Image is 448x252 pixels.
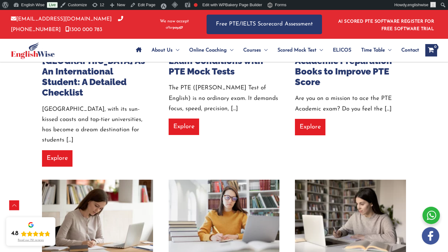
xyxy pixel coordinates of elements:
[65,27,102,32] a: 1300 000 783
[334,14,437,34] aside: Header Widget 1
[295,45,392,88] a: 9 Must-Have PTE Academic Preparation Books to Improve PTE Score
[147,39,184,61] a: About UsMenu Toggle
[425,44,437,56] a: View Shopping Cart, empty
[152,39,173,61] span: About Us
[47,2,58,8] a: Live
[273,39,328,61] a: Scored Mock TestMenu Toggle
[160,18,189,25] span: We now accept
[184,39,238,61] a: Online CoachingMenu Toggle
[295,119,325,135] a: Explore
[227,39,233,61] span: Menu Toggle
[316,39,323,61] span: Menu Toggle
[408,2,428,7] span: englishwise
[356,39,396,61] a: Time TableMenu Toggle
[169,83,280,114] div: The PTE ([PERSON_NAME] Test of English) is no ordinary exam. It demands focus, speed, precision, ...
[430,2,436,7] img: ashok kumar
[238,39,273,61] a: CoursesMenu Toggle
[173,39,179,61] span: Menu Toggle
[194,3,198,7] div: Focus keyphrase not set
[11,16,112,22] a: [EMAIL_ADDRESS][DOMAIN_NAME]
[295,93,406,114] div: Are you on a mission to ace the PTE Academic exam? Do you feel the [...]
[361,39,385,61] span: Time Table
[11,42,55,59] img: cropped-ew-logo
[169,119,199,135] a: Explore
[278,39,316,61] span: Scored Mock Test
[166,26,183,29] img: Afterpay-Logo
[243,39,261,61] span: Courses
[338,19,434,31] a: AI SCORED PTE SOFTWARE REGISTER FOR FREE SOFTWARE TRIAL
[42,150,72,167] a: Explore
[42,45,145,98] a: Moving to [GEOGRAPHIC_DATA] As An International Student: A Detailed Checklist
[261,39,268,61] span: Menu Toggle
[11,16,123,32] a: [PHONE_NUMBER]
[11,230,50,237] div: Rating: 4.8 out of 5
[18,239,44,242] div: Read our 721 reviews
[207,15,322,34] a: Free PTE/IELTS Scorecard Assessment
[11,230,18,237] div: 4.8
[333,39,351,61] span: ELICOS
[42,104,153,146] div: [GEOGRAPHIC_DATA], with its sun-kissed coasts and top-tier universities, has become a dream desti...
[401,39,419,61] span: Contact
[396,39,419,61] a: Contact
[385,39,391,61] span: Menu Toggle
[328,39,356,61] a: ELICOS
[422,227,439,245] img: white-facebook.png
[189,39,227,61] span: Online Coaching
[131,39,419,61] nav: Site Navigation: Main Menu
